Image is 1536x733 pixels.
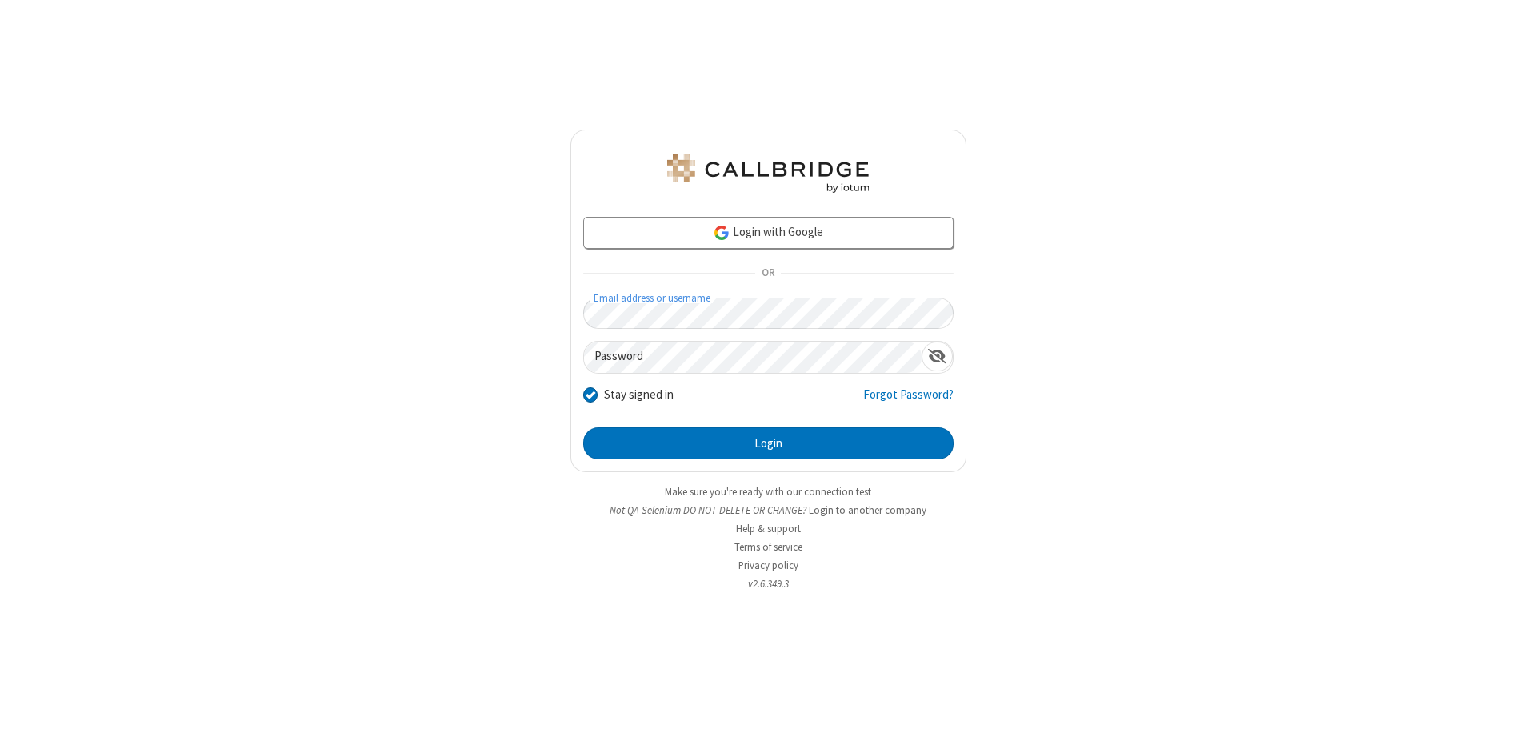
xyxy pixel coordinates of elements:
a: Make sure you're ready with our connection test [665,485,871,499]
input: Password [584,342,922,373]
a: Forgot Password? [863,386,954,416]
span: OR [755,262,781,285]
iframe: Chat [1496,691,1524,722]
li: Not QA Selenium DO NOT DELETE OR CHANGE? [570,503,966,518]
a: Help & support [736,522,801,535]
li: v2.6.349.3 [570,576,966,591]
button: Login to another company [809,503,926,518]
input: Email address or username [583,298,954,329]
a: Login with Google [583,217,954,249]
img: QA Selenium DO NOT DELETE OR CHANGE [664,154,872,193]
div: Show password [922,342,953,371]
a: Privacy policy [738,559,798,572]
button: Login [583,427,954,459]
a: Terms of service [734,540,802,554]
label: Stay signed in [604,386,674,404]
img: google-icon.png [713,224,730,242]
